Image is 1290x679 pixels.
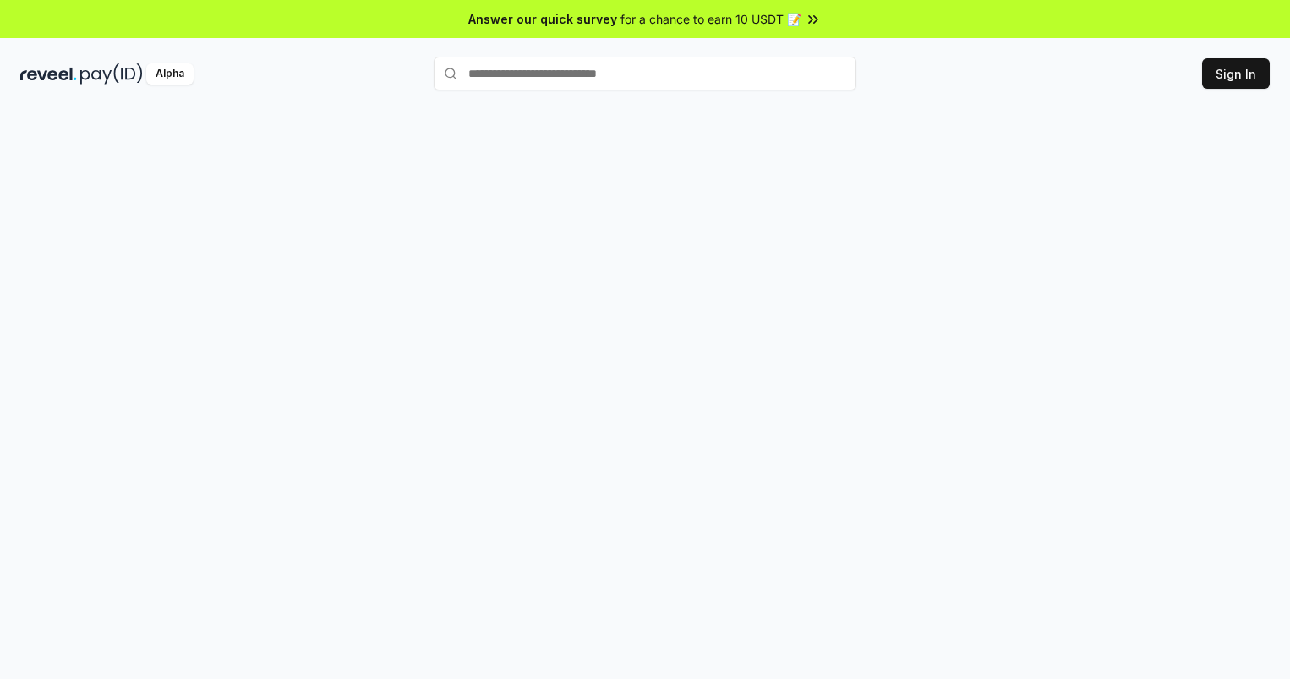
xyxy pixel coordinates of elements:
div: Alpha [146,63,194,85]
img: reveel_dark [20,63,77,85]
span: Answer our quick survey [468,10,617,28]
img: pay_id [80,63,143,85]
span: for a chance to earn 10 USDT 📝 [620,10,801,28]
button: Sign In [1202,58,1270,89]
